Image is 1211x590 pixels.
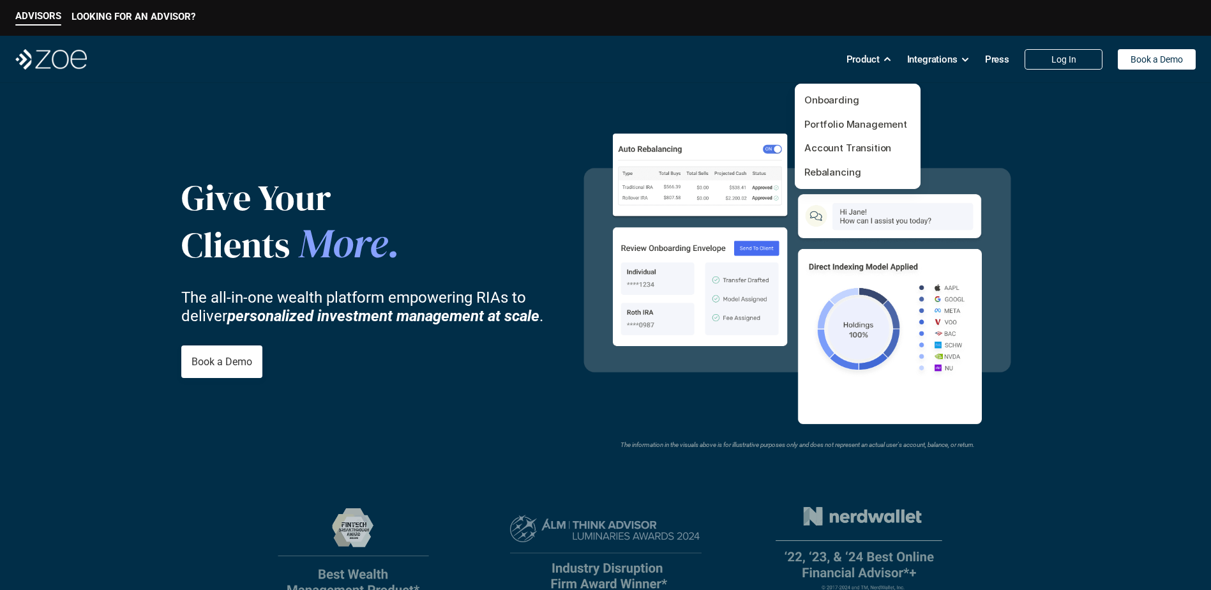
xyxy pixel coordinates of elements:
[181,345,262,378] a: Book a Demo
[71,11,195,22] p: LOOKING FOR AN ADVISOR?
[1118,49,1196,70] a: Book a Demo
[620,441,974,448] em: The information in the visuals above is for illustrative purposes only and does not represent an ...
[387,215,400,271] span: .
[985,47,1009,72] a: Press
[181,176,476,219] p: Give Your
[181,289,564,326] p: The all-in-one wealth platform empowering RIAs to deliver .
[299,215,387,271] span: More
[804,166,861,178] a: Rebalancing
[846,50,880,69] p: Product
[192,356,252,368] p: Book a Demo
[15,10,61,22] p: ADVISORS
[1051,54,1076,65] p: Log In
[804,94,859,106] a: Onboarding
[985,50,1009,69] p: Press
[1025,49,1102,70] a: Log In
[227,306,539,324] strong: personalized investment management at scale
[907,50,958,69] p: Integrations
[804,142,891,154] a: Account Transition
[804,118,907,130] a: Portfolio Management
[1131,54,1183,65] p: Book a Demo
[181,219,476,268] p: Clients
